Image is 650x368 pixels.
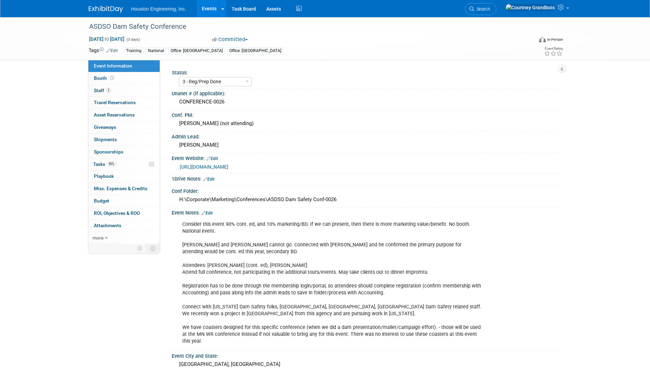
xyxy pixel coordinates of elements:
a: [URL][DOMAIN_NAME] [180,164,228,170]
span: Asset Reservations [94,112,135,118]
a: Budget [88,195,160,207]
span: Houston Engineering, Inc. [131,6,186,12]
td: Toggle Event Tabs [146,244,160,253]
span: Attachments [94,223,121,228]
span: Staff [94,88,111,93]
td: Personalize Event Tab Strip [134,244,146,253]
a: Tasks90% [88,158,160,170]
span: (3 days) [126,37,140,42]
span: Booth [94,75,115,81]
span: Sponsorships [94,149,123,155]
span: to [103,36,110,42]
div: Consider this event 90% cont. ed, and 10% marketing/BD. If we can present, then there is more mar... [177,218,486,348]
a: Search [465,3,496,15]
div: Admin Lead: [172,132,562,140]
a: Edit [201,211,213,216]
span: 2 [106,88,111,93]
a: Giveaways [88,121,160,133]
span: Event Information [94,63,132,69]
div: Conf Folder: [172,186,562,195]
a: Attachments [88,220,160,232]
div: Event Format [493,36,563,46]
div: Training [124,47,144,54]
a: Edit [107,48,118,53]
span: Tasks [93,161,116,167]
div: [PERSON_NAME] (not attending) [177,118,556,129]
span: Playbook [94,173,114,179]
span: Travel Reservations [94,100,136,105]
div: In-Person [547,37,563,42]
td: Tags [89,47,118,55]
div: Status: [172,68,559,76]
div: [PERSON_NAME] [177,140,556,150]
button: Committed [210,36,250,43]
span: 90% [107,161,116,167]
img: Courtney Grandbois [505,4,555,11]
span: Shipments [94,137,117,142]
a: more [88,232,160,244]
a: Asset Reservations [88,109,160,121]
div: Office: [GEOGRAPHIC_DATA] [169,47,225,54]
div: Unanet # (if applicable): [172,88,562,97]
a: Playbook [88,170,160,182]
a: ROI, Objectives & ROO [88,207,160,219]
span: [DATE] [DATE] [89,36,125,42]
a: Edit [207,156,218,161]
span: Budget [94,198,109,204]
div: Event Notes: [172,208,562,217]
span: Search [474,7,490,12]
a: Misc. Expenses & Credits [88,183,160,195]
img: Format-Inperson.png [539,37,546,42]
div: H:\Corporate\Marketing\Conferences\ASDSO Dam Safety Conf-0026 [177,194,556,205]
span: more [93,235,103,241]
a: Sponsorships [88,146,160,158]
div: 1Drive Notes: [172,174,562,183]
a: Booth [88,72,160,84]
div: Event City and State: [172,351,562,359]
div: National [146,47,166,54]
div: Office: [GEOGRAPHIC_DATA] [227,47,283,54]
span: Booth not reserved yet [109,75,115,81]
a: Shipments [88,134,160,146]
div: ASDSO Dam Safety Conference [87,21,523,33]
div: CONFERENCE-0026 [177,97,556,107]
div: Conf. PM: [172,110,562,119]
a: Edit [203,177,214,182]
div: Event Website: [172,153,562,162]
img: ExhibitDay [89,6,123,13]
a: Staff2 [88,85,160,97]
span: ROI, Objectives & ROO [94,210,140,216]
span: Giveaways [94,124,116,130]
div: Event Rating [544,47,563,50]
a: Travel Reservations [88,97,160,109]
span: Misc. Expenses & Credits [94,186,147,191]
a: Event Information [88,60,160,72]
